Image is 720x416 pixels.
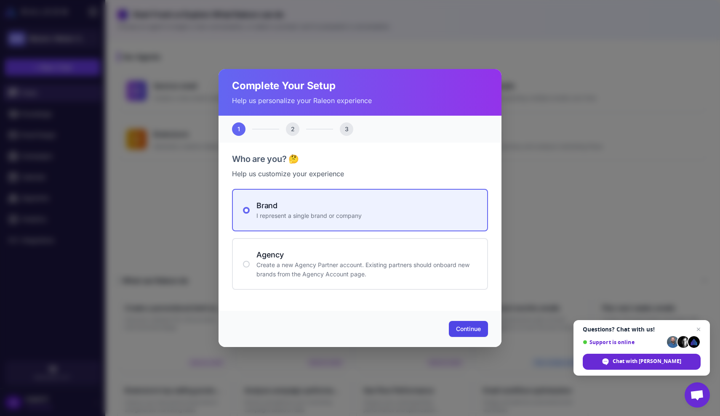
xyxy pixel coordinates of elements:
[286,122,299,136] div: 2
[456,325,481,333] span: Continue
[583,339,664,345] span: Support is online
[256,200,477,211] h4: Brand
[449,321,488,337] button: Continue
[256,249,477,260] h4: Agency
[232,169,488,179] p: Help us customize your experience
[613,358,681,365] span: Chat with [PERSON_NAME]
[232,95,488,106] p: Help us personalize your Raleon experience
[583,354,701,370] div: Chat with Raleon
[693,324,704,334] span: Close chat
[232,122,245,136] div: 1
[685,382,710,408] div: Open chat
[256,260,477,279] p: Create a new Agency Partner account. Existing partners should onboard new brands from the Agency ...
[340,122,353,136] div: 3
[256,211,477,220] p: I represent a single brand or company
[232,79,488,93] h2: Complete Your Setup
[232,153,488,165] h3: Who are you? 🤔
[583,326,701,333] span: Questions? Chat with us!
